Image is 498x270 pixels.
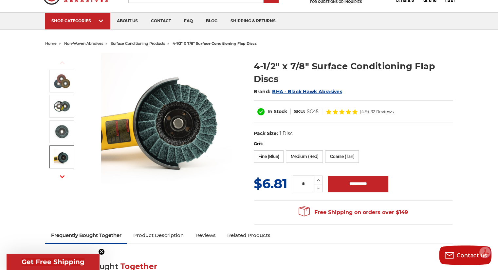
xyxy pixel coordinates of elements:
[299,206,408,219] span: Free Shipping on orders over $149
[439,245,491,265] button: Contact us
[224,13,282,29] a: shipping & returns
[101,53,232,184] img: Scotch brite flap discs
[144,13,177,29] a: contact
[98,248,105,255] button: Close teaser
[254,176,287,192] span: $6.81
[189,228,221,243] a: Reviews
[254,89,271,94] span: Brand:
[45,41,57,46] a: home
[54,56,70,70] button: Previous
[371,110,394,114] span: 32 Reviews
[177,13,199,29] a: faq
[294,108,305,115] dt: SKU:
[54,98,70,114] img: Black Hawk Abrasives Surface Conditioning Flap Disc - Blue
[64,41,103,46] a: non-woven abrasives
[51,18,104,23] div: SHOP CATEGORIES
[45,228,127,243] a: Frequently Bought Together
[54,124,70,140] img: 4-1/2" x 7/8" Surface Conditioning Flap Discs
[360,110,369,114] span: (4.9)
[199,13,224,29] a: blog
[54,73,70,89] img: Scotch brite flap discs
[221,228,276,243] a: Related Products
[54,149,70,165] img: Angle grinder with blue surface conditioning flap disc
[267,109,287,114] span: In Stock
[111,41,165,46] a: surface conditioning products
[7,254,100,270] div: Get Free ShippingClose teaser
[272,89,342,94] a: BHA - Black Hawk Abrasives
[127,228,189,243] a: Product Description
[22,258,84,266] span: Get Free Shipping
[254,60,453,85] h1: 4-1/2" x 7/8" Surface Conditioning Flap Discs
[279,130,292,137] dd: 1 Disc
[254,141,453,147] label: Grit:
[307,108,319,115] dd: SC45
[54,169,70,183] button: Next
[457,252,487,259] span: Contact us
[173,41,257,46] span: 4-1/2" x 7/8" surface conditioning flap discs
[254,130,278,137] dt: Pack Size:
[110,13,144,29] a: about us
